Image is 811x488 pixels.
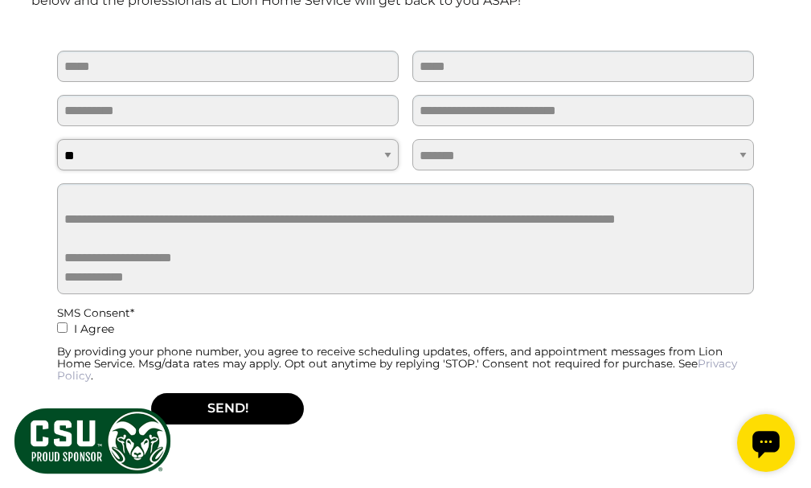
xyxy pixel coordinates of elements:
[57,307,754,319] div: SMS Consent
[57,322,68,333] input: I Agree
[57,357,737,382] a: Privacy Policy
[151,393,304,424] button: SEND!
[57,319,754,346] label: I Agree
[12,406,173,476] img: CSU Sponsor Badge
[57,346,754,382] div: By providing your phone number, you agree to receive scheduling updates, offers, and appointment ...
[6,6,64,64] div: Open chat widget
